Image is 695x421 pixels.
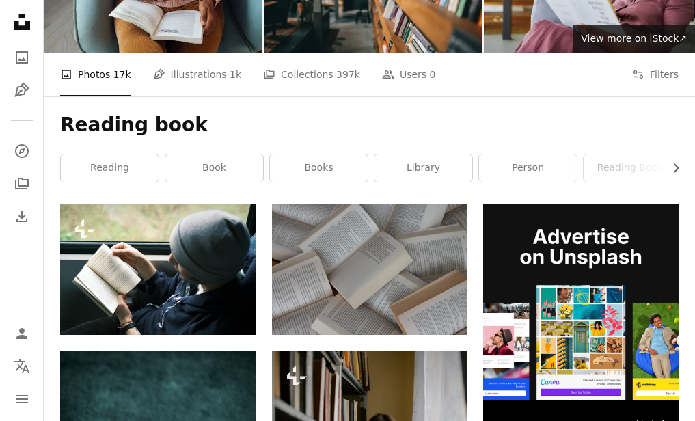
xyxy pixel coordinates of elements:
a: Collections [8,170,36,198]
a: book [165,154,263,182]
a: Home — Unsplash [8,8,36,38]
img: white and brown book on brown woven surface [272,204,467,335]
a: Photos [8,44,36,71]
span: View more on iStock ↗ [581,33,687,44]
a: View more on iStock↗ [573,25,695,53]
a: reading [61,154,159,182]
span: 0 [430,67,436,82]
a: a person sitting in a car reading a book [60,263,256,275]
a: reading books [584,154,681,182]
button: Menu [8,385,36,413]
a: person [479,154,577,182]
a: library [374,154,472,182]
a: Illustrations 1k [153,53,241,96]
a: books [270,154,368,182]
button: scroll list to the right [664,154,679,182]
button: Language [8,353,36,380]
span: 1k [230,67,241,82]
span: 397k [336,67,360,82]
a: Users 0 [382,53,436,96]
button: Filters [632,53,679,96]
img: file-1636576776643-80d394b7be57image [483,204,679,400]
img: a person sitting in a car reading a book [60,204,256,335]
a: Illustrations [8,77,36,104]
a: Collections 397k [263,53,360,96]
a: Log in / Sign up [8,320,36,347]
a: Download History [8,203,36,230]
a: Explore [8,137,36,165]
a: white and brown book on brown woven surface [272,263,467,275]
h1: Reading book [60,113,679,137]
